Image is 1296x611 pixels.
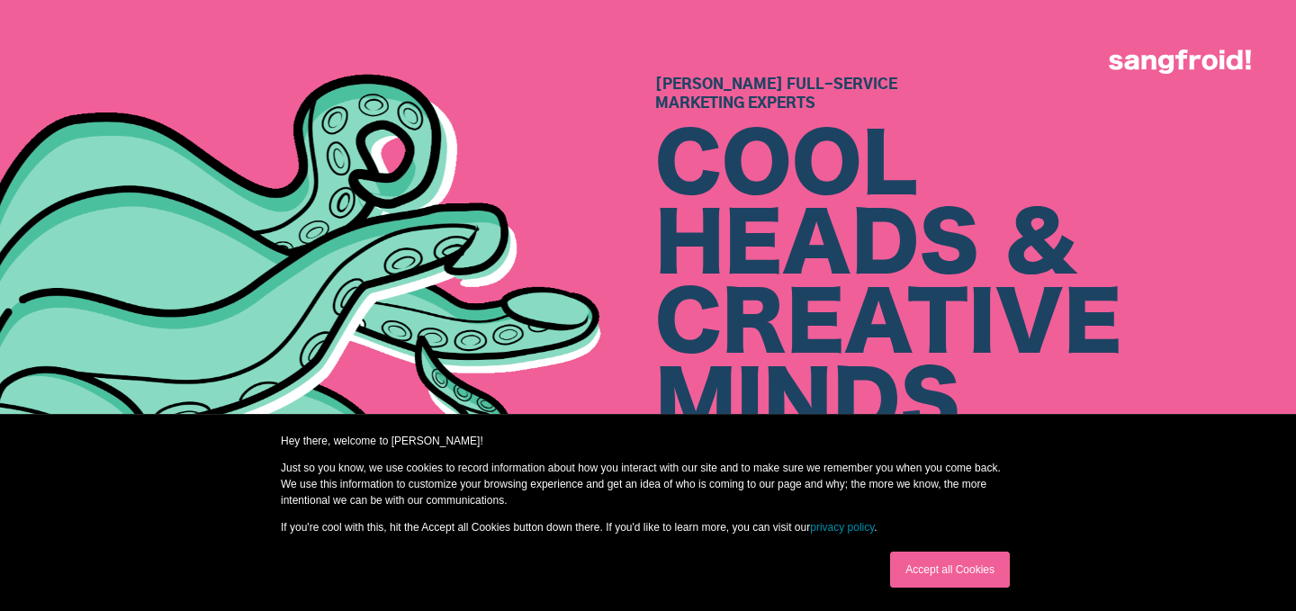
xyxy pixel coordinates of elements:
[655,128,1296,445] div: COOL HEADS & CREATIVE MINDS
[281,460,1015,508] p: Just so you know, we use cookies to record information about how you interact with our site and t...
[890,552,1010,588] a: Accept all Cookies
[655,76,1296,113] h1: [PERSON_NAME] Full-Service Marketing Experts
[699,340,752,350] a: privacy policy
[810,521,874,534] a: privacy policy
[1109,49,1251,74] img: logo
[281,433,1015,449] p: Hey there, welcome to [PERSON_NAME]!
[281,519,1015,535] p: If you're cool with this, hit the Accept all Cookies button down there. If you'd like to learn mo...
